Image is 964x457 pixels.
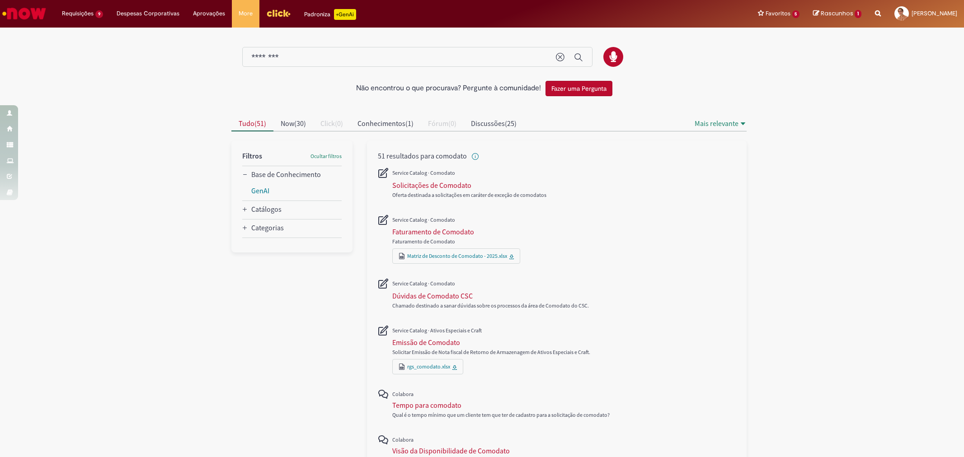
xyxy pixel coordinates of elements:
[356,84,541,93] h2: Não encontrou o que procurava? Pergunte à comunidade!
[95,10,103,18] span: 9
[304,9,356,20] div: Padroniza
[855,10,861,18] span: 1
[912,9,957,17] span: [PERSON_NAME]
[1,5,47,23] img: ServiceNow
[792,10,800,18] span: 5
[193,9,225,18] span: Aprovações
[766,9,790,18] span: Favoritos
[266,6,291,20] img: click_logo_yellow_360x200.png
[117,9,179,18] span: Despesas Corporativas
[813,9,861,18] a: Rascunhos
[334,9,356,20] p: +GenAi
[62,9,94,18] span: Requisições
[545,81,612,96] button: Fazer uma Pergunta
[239,9,253,18] span: More
[821,9,853,18] span: Rascunhos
